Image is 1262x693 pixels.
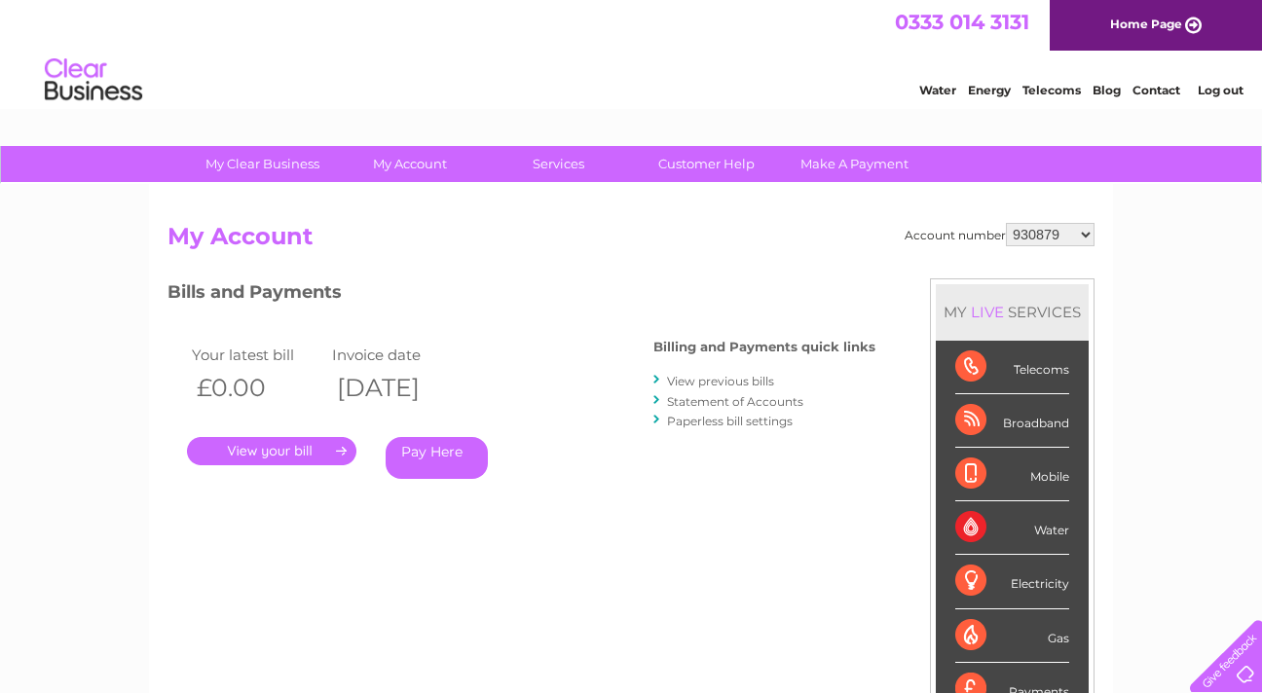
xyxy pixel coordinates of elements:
img: logo.png [44,51,143,110]
a: Paperless bill settings [667,414,793,428]
div: Mobile [955,448,1069,501]
div: MY SERVICES [936,284,1089,340]
div: Broadband [955,394,1069,448]
h3: Bills and Payments [167,278,875,312]
td: Invoice date [327,342,467,368]
div: Water [955,501,1069,555]
a: Telecoms [1022,83,1081,97]
a: 0333 014 3131 [895,10,1029,34]
a: . [187,437,356,465]
div: Electricity [955,555,1069,608]
a: Water [919,83,956,97]
a: Energy [968,83,1011,97]
a: My Clear Business [182,146,343,182]
div: Telecoms [955,341,1069,394]
a: My Account [330,146,491,182]
a: Make A Payment [774,146,935,182]
th: [DATE] [327,368,467,408]
a: Blog [1093,83,1121,97]
a: Services [478,146,639,182]
a: View previous bills [667,374,774,388]
a: Customer Help [626,146,787,182]
a: Pay Here [386,437,488,479]
h4: Billing and Payments quick links [653,340,875,354]
div: LIVE [967,303,1008,321]
div: Clear Business is a trading name of Verastar Limited (registered in [GEOGRAPHIC_DATA] No. 3667643... [172,11,1093,94]
div: Gas [955,609,1069,663]
a: Statement of Accounts [667,394,803,409]
h2: My Account [167,223,1095,260]
td: Your latest bill [187,342,327,368]
a: Contact [1132,83,1180,97]
div: Account number [905,223,1095,246]
a: Log out [1198,83,1243,97]
th: £0.00 [187,368,327,408]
